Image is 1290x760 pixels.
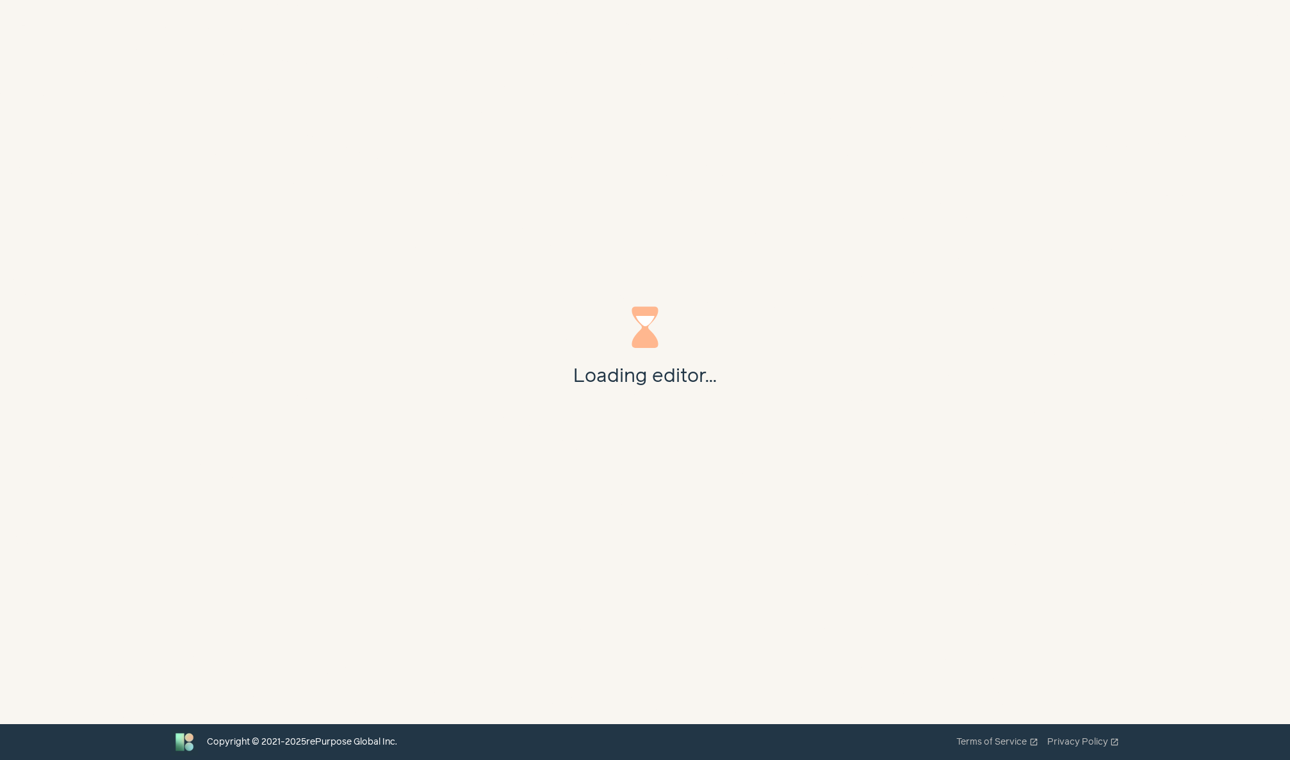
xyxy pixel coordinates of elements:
a: Terms of Serviceopen_in_new [956,736,1038,749]
a: Privacy Policyopen_in_new [1047,736,1120,749]
h2: Loading editor... [573,363,717,418]
img: Bluebird logo [171,729,198,756]
span: open_in_new [1110,738,1119,747]
span: open_in_new [1029,738,1038,747]
div: Copyright © 2021- 2025 rePurpose Global Inc. [207,736,397,749]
